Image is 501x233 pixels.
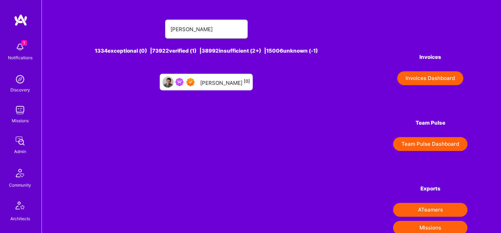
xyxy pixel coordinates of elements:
input: Search for an A-Teamer [170,20,242,38]
img: admin teamwork [13,134,27,148]
img: User Avatar [163,77,174,88]
div: Notifications [8,54,33,61]
img: Been on Mission [175,78,184,86]
img: Exceptional A.Teamer [186,78,195,86]
a: Invoices Dashboard [393,71,467,85]
div: Admin [14,148,26,155]
div: Discovery [10,86,30,93]
img: Community [12,165,28,181]
img: Architects [12,198,28,215]
div: Missions [12,117,29,124]
div: Architects [10,215,30,222]
h4: Exports [393,186,467,192]
sup: [0] [244,79,250,84]
span: 1 [21,40,27,46]
div: [PERSON_NAME] [200,78,250,87]
a: User AvatarBeen on MissionExceptional A.Teamer[PERSON_NAME][0] [157,71,256,93]
img: bell [13,40,27,54]
img: logo [14,14,28,26]
button: Team Pulse Dashboard [393,137,467,151]
div: Community [9,181,31,189]
button: Invoices Dashboard [397,71,463,85]
img: discovery [13,72,27,86]
h4: Invoices [393,54,467,60]
button: ATeamers [393,203,467,217]
div: 1334 exceptional (0) | 73922 verified (1) | 38992 insufficient (2+) | 15006 unknown (-1) [75,47,337,54]
h4: Team Pulse [393,120,467,126]
img: teamwork [13,103,27,117]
